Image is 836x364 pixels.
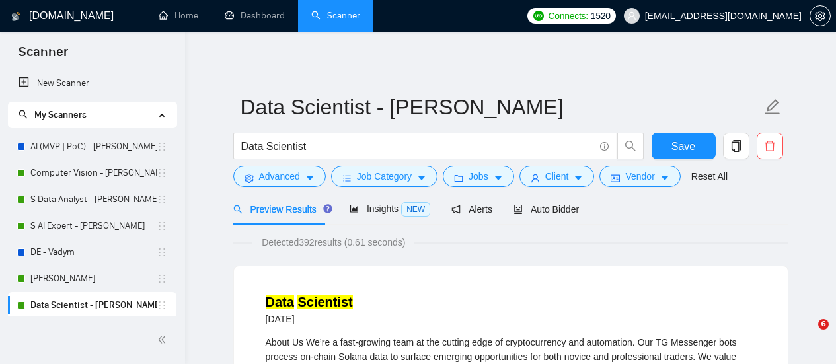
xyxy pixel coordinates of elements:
img: logo [11,6,20,27]
span: Vendor [625,169,654,184]
button: folderJobscaret-down [443,166,514,187]
button: setting [810,5,831,26]
mark: Scientist [297,295,352,309]
li: New Scanner [8,70,176,96]
span: Alerts [451,204,492,215]
button: idcardVendorcaret-down [599,166,680,187]
span: idcard [611,173,620,183]
span: holder [157,168,167,178]
span: robot [513,205,523,214]
span: caret-down [305,173,315,183]
span: Jobs [469,169,488,184]
span: caret-down [417,173,426,183]
button: barsJob Categorycaret-down [331,166,437,187]
a: Data Scientist [266,295,353,309]
div: Tooltip anchor [322,203,334,215]
span: Detected 392 results (0.61 seconds) [252,235,414,250]
span: holder [157,141,167,152]
span: edit [764,98,781,116]
span: Connects: [548,9,588,23]
li: Computer Vision - Vlad [8,160,176,186]
img: upwork-logo.png [533,11,544,21]
button: search [617,133,644,159]
a: AI (MVP | PoC) - [PERSON_NAME] [30,133,157,160]
span: search [618,140,643,152]
a: setting [810,11,831,21]
span: My Scanners [34,109,87,120]
span: NEW [401,202,430,217]
span: caret-down [494,173,503,183]
a: homeHome [159,10,198,21]
span: holder [157,247,167,258]
span: holder [157,273,167,284]
li: S Data Analyst - Vlad [8,186,176,213]
span: My Scanners [19,109,87,120]
input: Scanner name... [241,91,761,124]
span: Preview Results [233,204,328,215]
a: Data Scientist - [PERSON_NAME] [30,292,157,318]
span: info-circle [600,142,609,151]
input: Search Freelance Jobs... [241,138,594,155]
a: S AI Expert - [PERSON_NAME] [30,213,157,239]
a: DE - Vadym [30,239,157,266]
button: userClientcaret-down [519,166,595,187]
button: copy [723,133,749,159]
span: Job Category [357,169,412,184]
span: user [531,173,540,183]
span: folder [454,173,463,183]
span: setting [810,11,830,21]
mark: Data [266,295,294,309]
button: Save [652,133,716,159]
li: S AI Expert - Vlad [8,213,176,239]
a: searchScanner [311,10,360,21]
a: Computer Vision - [PERSON_NAME] [30,160,157,186]
span: caret-down [574,173,583,183]
span: holder [157,194,167,205]
span: Client [545,169,569,184]
span: Insights [350,203,430,214]
button: delete [757,133,783,159]
span: holder [157,221,167,231]
a: dashboardDashboard [225,10,285,21]
span: 6 [818,319,829,330]
span: area-chart [350,204,359,213]
span: double-left [157,333,171,346]
a: Reset All [691,169,728,184]
a: S Data Analyst - [PERSON_NAME] [30,186,157,213]
span: search [233,205,243,214]
span: setting [245,173,254,183]
span: search [19,110,28,119]
button: settingAdvancedcaret-down [233,166,326,187]
a: [PERSON_NAME] [30,266,157,292]
span: bars [342,173,352,183]
span: Save [671,138,695,155]
span: user [627,11,636,20]
li: AI (MVP | PoC) - Vitaliy [8,133,176,160]
div: [DATE] [266,311,353,327]
span: caret-down [660,173,669,183]
li: Data Scientist - Viktoria [8,292,176,318]
span: notification [451,205,461,214]
span: Advanced [259,169,300,184]
span: 1520 [591,9,611,23]
a: New Scanner [19,70,166,96]
span: holder [157,300,167,310]
li: DE - Vadym [8,239,176,266]
iframe: Intercom live chat [791,319,823,351]
span: Scanner [8,42,79,70]
span: delete [757,140,782,152]
span: copy [724,140,749,152]
li: DE - Petro [8,266,176,292]
span: Auto Bidder [513,204,579,215]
